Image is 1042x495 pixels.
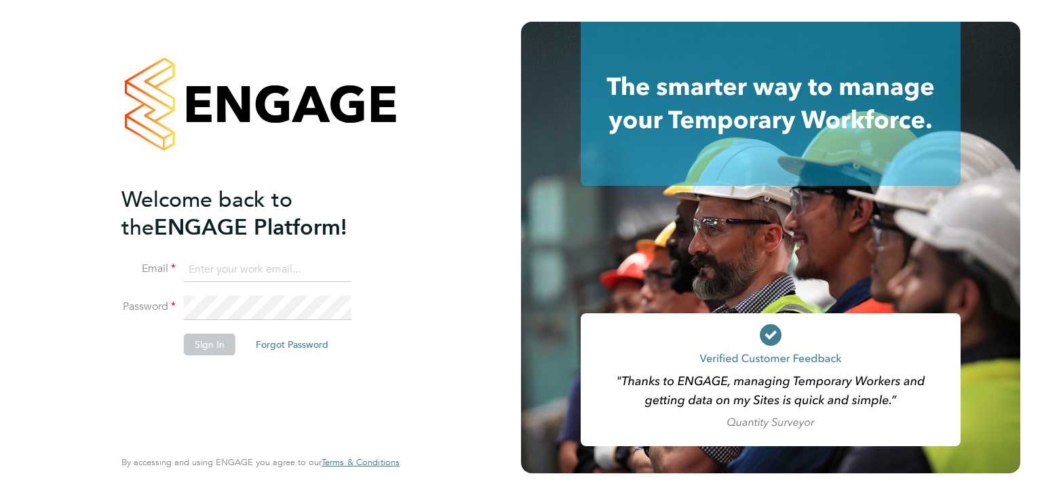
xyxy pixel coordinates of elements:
span: Terms & Conditions [322,456,400,468]
h2: ENGAGE Platform! [121,186,386,241]
input: Enter your work email... [184,258,351,282]
button: Forgot Password [245,334,339,355]
label: Email [121,262,176,276]
a: Terms & Conditions [322,457,400,468]
button: Sign In [184,334,235,355]
span: Welcome back to the [121,186,292,241]
label: Password [121,300,176,314]
span: By accessing and using ENGAGE you agree to our [121,456,400,468]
